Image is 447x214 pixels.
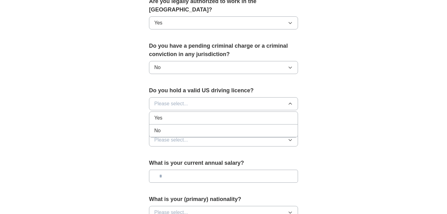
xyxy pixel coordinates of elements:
[154,100,188,107] span: Please select...
[154,127,160,134] span: No
[149,195,298,203] label: What is your (primary) nationality?
[149,133,298,146] button: Please select...
[149,16,298,29] button: Yes
[149,159,298,167] label: What is your current annual salary?
[149,61,298,74] button: No
[154,136,188,144] span: Please select...
[154,64,160,71] span: No
[154,19,162,27] span: Yes
[149,97,298,110] button: Please select...
[154,114,162,122] span: Yes
[149,42,298,59] label: Do you have a pending criminal charge or a criminal conviction in any jurisdiction?
[149,86,298,95] label: Do you hold a valid US driving licence?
